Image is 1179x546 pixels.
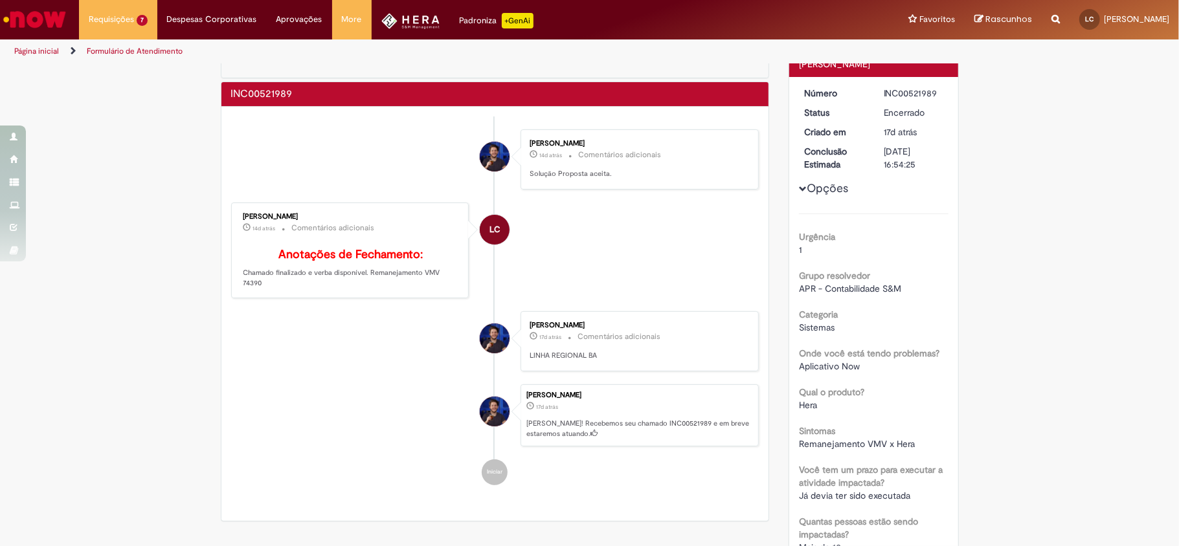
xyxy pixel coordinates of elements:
[502,13,533,28] p: +GenAi
[799,360,860,372] span: Aplicativo Now
[536,403,558,411] time: 11/08/2025 15:35:02
[530,351,745,361] p: LINHA REGIONAL BA
[167,13,257,26] span: Despesas Corporativas
[799,399,817,411] span: Hera
[794,106,874,119] dt: Status
[342,13,362,26] span: More
[459,13,533,28] div: Padroniza
[884,126,944,138] div: 11/08/2025 15:35:02
[10,39,776,63] ul: Trilhas de página
[539,333,561,341] time: 11/08/2025 15:40:03
[489,214,500,245] span: LC
[243,213,459,221] div: [PERSON_NAME]
[539,151,562,159] time: 14/08/2025 14:26:57
[884,126,917,138] span: 17d atrás
[231,89,293,100] h2: INC00521989 Histórico de tíquete
[884,145,944,171] div: [DATE] 16:54:25
[381,13,440,29] img: HeraLogo.png
[799,386,864,398] b: Qual o produto?
[530,140,745,147] div: [PERSON_NAME]
[799,464,943,488] b: Você tem um prazo para executar a atividade impactada?
[799,438,915,450] span: Remanejamento VMV x Hera
[799,283,901,294] span: APR - Contabilidade S&M
[253,224,276,232] span: 14d atrás
[1,6,68,32] img: ServiceNow
[539,151,562,159] span: 14d atrás
[799,244,802,256] span: 1
[231,384,759,446] li: Bruno Neri Colombi
[799,425,835,437] b: Sintomas
[526,419,752,439] p: [PERSON_NAME]! Recebemos seu chamado INC00521989 e em breve estaremos atuando.
[974,14,1032,26] a: Rascunhos
[231,116,759,497] ul: Histórico de tíquete
[794,126,874,138] dt: Criado em
[799,231,835,243] b: Urgência
[578,331,660,342] small: Comentários adicionais
[530,169,745,179] p: Solução Proposta aceita.
[253,224,276,232] time: 14/08/2025 14:07:34
[985,13,1032,25] span: Rascunhos
[799,490,910,501] span: Já devia ter sido executada
[794,87,874,100] dt: Número
[14,46,59,56] a: Página inicial
[526,391,752,399] div: [PERSON_NAME]
[536,403,558,411] span: 17d atrás
[89,13,134,26] span: Requisições
[884,106,944,119] div: Encerrado
[1086,15,1094,23] span: LC
[480,397,510,426] div: Bruno Neri Colombi
[578,149,661,160] small: Comentários adicionais
[539,333,561,341] span: 17d atrás
[884,87,944,100] div: INC00521989
[480,323,510,353] div: Bruno Neri Colombi
[799,270,870,281] b: Grupo resolvedor
[794,145,874,171] dt: Conclusão Estimada
[480,215,510,245] div: Leonardo Carvalho
[278,247,423,262] b: Anotações de Fechamento:
[799,347,939,359] b: Onde você está tendo problemas?
[919,13,955,26] span: Favoritos
[292,223,375,234] small: Comentários adicionais
[799,58,949,71] div: [PERSON_NAME]
[530,322,745,329] div: [PERSON_NAME]
[799,309,838,320] b: Categoria
[87,46,183,56] a: Formulário de Atendimento
[799,516,918,540] b: Quantas pessoas estão sendo impactadas?
[243,248,459,288] p: Chamado finalizado e verba disponível. Remanejamento VMV 74390
[1104,14,1169,25] span: [PERSON_NAME]
[799,322,835,333] span: Sistemas
[480,142,510,171] div: Bruno Neri Colombi
[137,15,148,26] span: 7
[276,13,322,26] span: Aprovações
